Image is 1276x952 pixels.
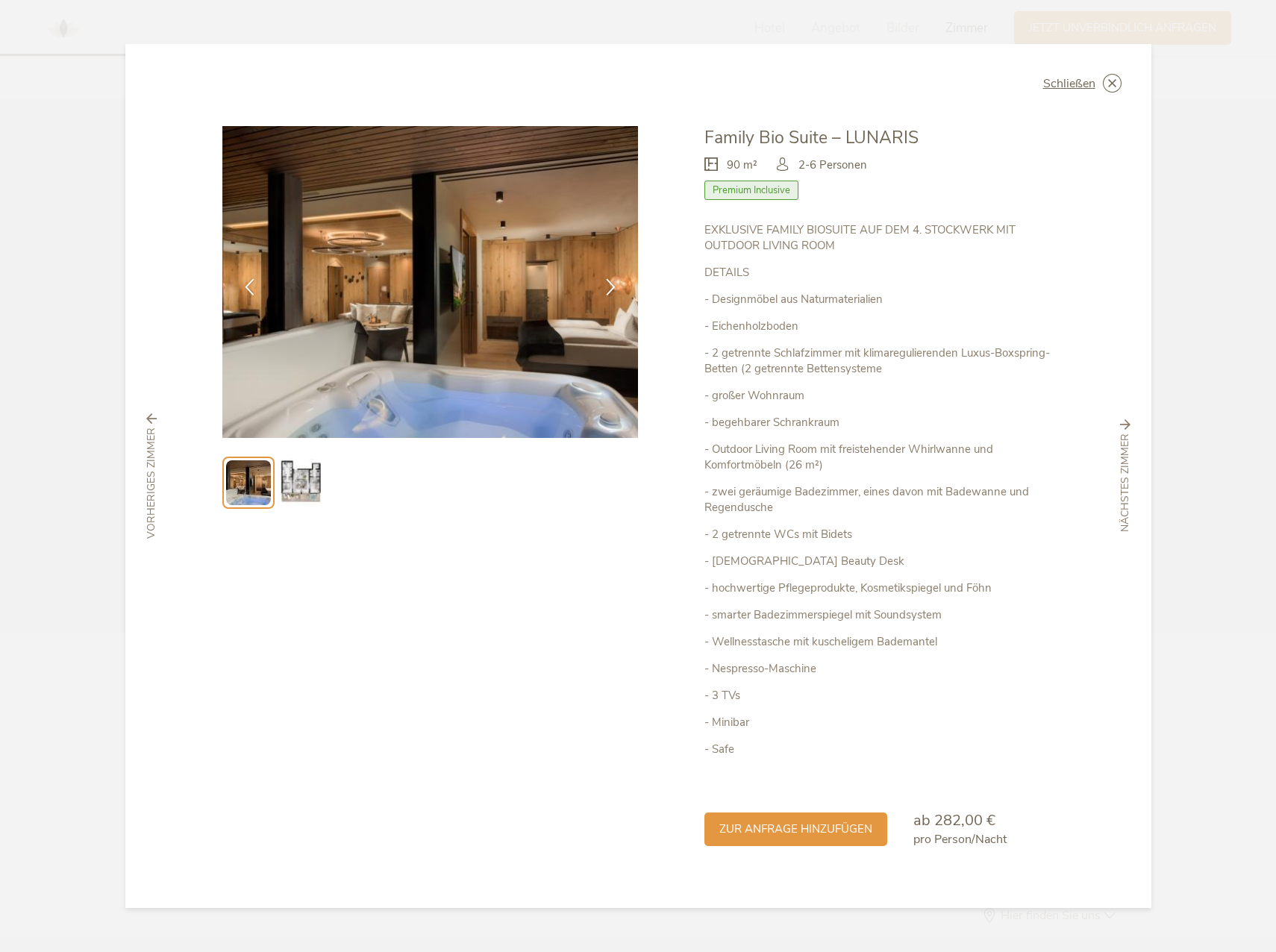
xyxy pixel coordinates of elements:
[704,126,919,149] span: Family Bio Suite – LUNARIS
[704,554,1054,569] p: - [DEMOGRAPHIC_DATA] Beauty Desk
[704,484,1054,516] p: - zwei geräumige Badezimmer, eines davon mit Badewanne und Regendusche
[144,428,159,539] span: vorheriges Zimmer
[704,181,798,200] span: Premium Inclusive
[798,157,867,173] span: 2-6 Personen
[704,222,1054,254] p: EXKLUSIVE FAMILY BIOSUITE AUF DEM 4. STOCKWERK MIT OUTDOOR LIVING ROOM
[704,442,1054,473] p: - Outdoor Living Room mit freistehender Whirlwanne und Komfortmöbeln (26 m²)
[704,265,1054,281] p: DETAILS
[704,319,1054,334] p: - Eichenholzboden
[226,460,271,505] img: Preview
[704,580,1054,596] p: - hochwertige Pflegeprodukte, Kosmetikspiegel und Föhn
[704,388,1054,404] p: - großer Wohnraum
[1118,433,1133,532] span: nächstes Zimmer
[727,157,757,173] span: 90 m²
[704,292,1054,307] p: - Designmöbel aus Naturmaterialien
[704,607,1054,623] p: - smarter Badezimmerspiegel mit Soundsystem
[704,527,1054,542] p: - 2 getrennte WCs mit Bidets
[704,345,1054,377] p: - 2 getrennte Schlafzimmer mit klimaregulierenden Luxus-Boxspring-Betten (2 getrennte Bettensysteme
[277,459,325,507] img: Preview
[222,126,639,438] img: Family Bio Suite – LUNARIS
[704,415,1054,430] p: - begehbarer Schrankraum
